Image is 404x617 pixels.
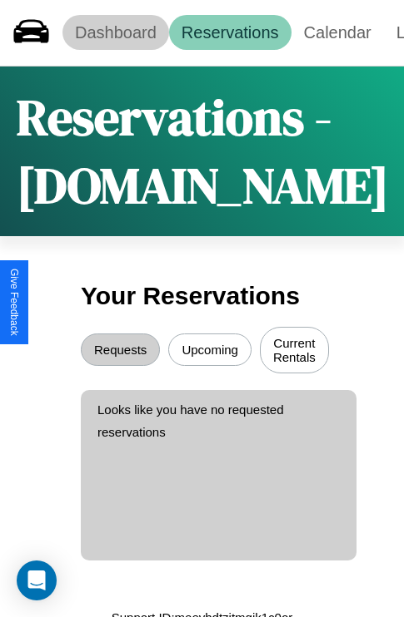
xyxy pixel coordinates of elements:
p: Looks like you have no requested reservations [97,398,340,443]
a: Reservations [169,15,292,50]
button: Upcoming [168,333,252,366]
div: Open Intercom Messenger [17,560,57,600]
div: Give Feedback [8,269,20,336]
h3: Your Reservations [81,274,323,318]
a: Dashboard [62,15,169,50]
a: Calendar [292,15,384,50]
h1: Reservations - [DOMAIN_NAME] [17,83,389,220]
button: Requests [81,333,160,366]
button: Current Rentals [260,327,329,373]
